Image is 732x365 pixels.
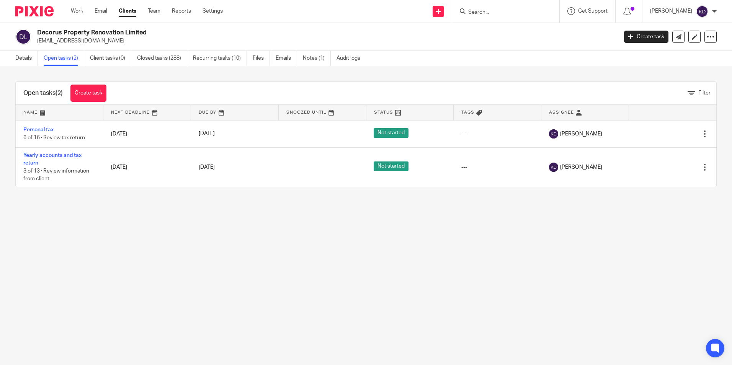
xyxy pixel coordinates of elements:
[44,51,84,66] a: Open tasks (2)
[253,51,270,66] a: Files
[23,135,85,140] span: 6 of 16 · Review tax return
[137,51,187,66] a: Closed tasks (288)
[71,7,83,15] a: Work
[90,51,131,66] a: Client tasks (0)
[461,130,534,138] div: ---
[15,29,31,45] img: svg%3E
[23,168,89,182] span: 3 of 13 · Review information from client
[37,29,497,37] h2: Decorus Property Renovation Limited
[23,89,63,97] h1: Open tasks
[286,110,327,114] span: Snoozed Until
[70,85,106,102] a: Create task
[103,120,191,147] td: [DATE]
[203,7,223,15] a: Settings
[461,163,534,171] div: ---
[23,153,82,166] a: Yearly accounts and tax return
[696,5,708,18] img: svg%3E
[549,163,558,172] img: svg%3E
[461,110,474,114] span: Tags
[15,51,38,66] a: Details
[15,6,54,16] img: Pixie
[650,7,692,15] p: [PERSON_NAME]
[698,90,711,96] span: Filter
[560,130,602,138] span: [PERSON_NAME]
[560,163,602,171] span: [PERSON_NAME]
[467,9,536,16] input: Search
[276,51,297,66] a: Emails
[193,51,247,66] a: Recurring tasks (10)
[95,7,107,15] a: Email
[549,129,558,139] img: svg%3E
[148,7,160,15] a: Team
[23,127,54,132] a: Personal tax
[199,131,215,137] span: [DATE]
[374,128,408,138] span: Not started
[337,51,366,66] a: Audit logs
[374,110,393,114] span: Status
[303,51,331,66] a: Notes (1)
[578,8,608,14] span: Get Support
[374,161,408,171] span: Not started
[103,147,191,186] td: [DATE]
[56,90,63,96] span: (2)
[199,165,215,170] span: [DATE]
[119,7,136,15] a: Clients
[37,37,613,45] p: [EMAIL_ADDRESS][DOMAIN_NAME]
[172,7,191,15] a: Reports
[624,31,668,43] a: Create task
